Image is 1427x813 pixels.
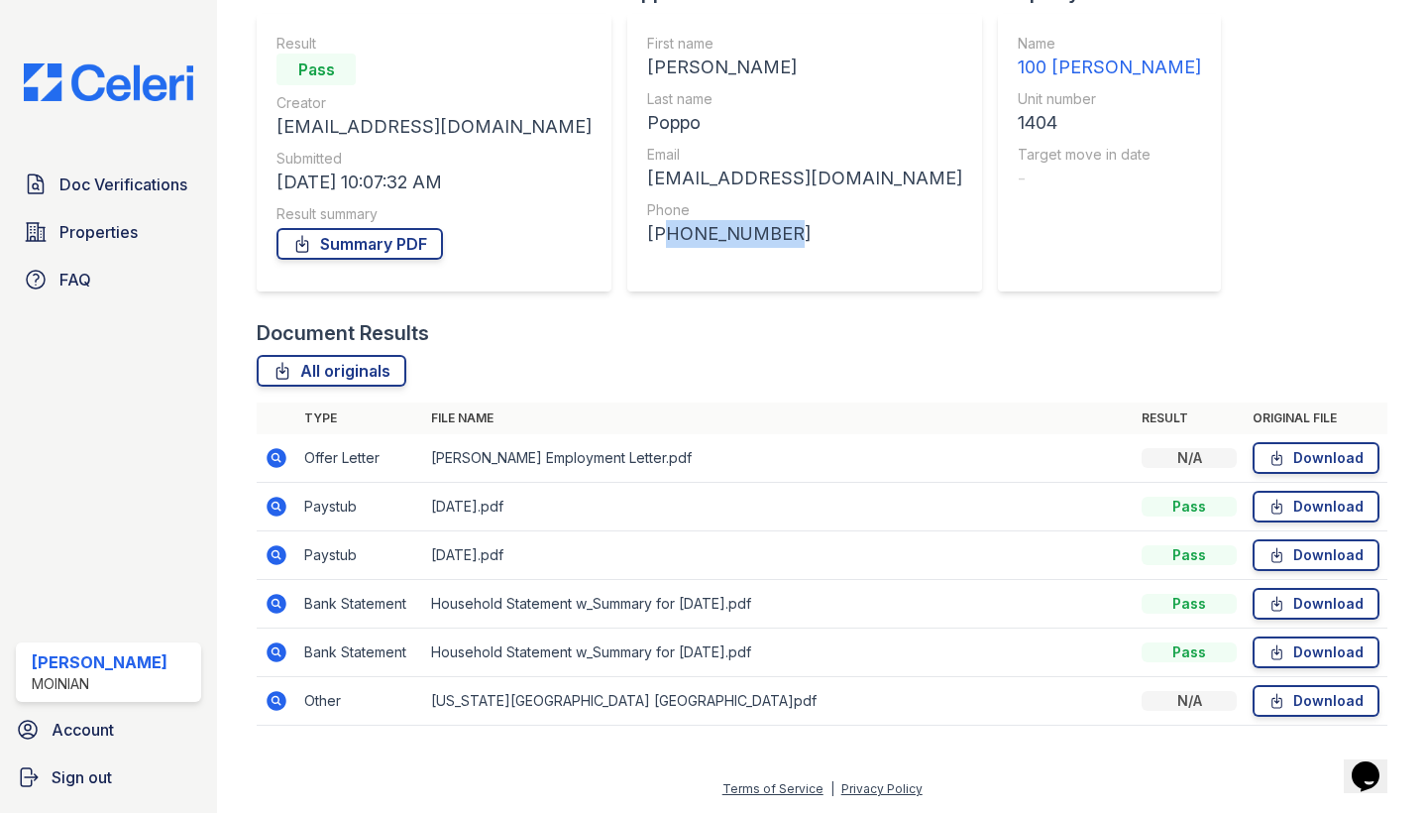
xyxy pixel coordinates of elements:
div: 1404 [1018,109,1201,137]
div: N/A [1142,448,1237,468]
div: [DATE] 10:07:32 AM [276,169,592,196]
div: Phone [647,200,962,220]
span: Doc Verifications [59,173,187,196]
div: [PERSON_NAME] [647,54,962,81]
td: [PERSON_NAME] Employment Letter.pdf [423,434,1134,483]
td: Offer Letter [296,434,423,483]
div: N/A [1142,691,1237,711]
span: Account [52,718,114,742]
div: [EMAIL_ADDRESS][DOMAIN_NAME] [647,165,962,192]
td: Bank Statement [296,629,423,677]
div: Poppo [647,109,962,137]
div: Pass [276,54,356,85]
th: File name [423,403,1134,434]
div: [PERSON_NAME] [32,650,167,674]
div: Pass [1142,642,1237,662]
div: Result [276,34,592,54]
a: Download [1253,539,1379,571]
iframe: chat widget [1344,734,1407,793]
th: Original file [1245,403,1387,434]
td: Household Statement w_Summary for [DATE].pdf [423,580,1134,629]
div: [EMAIL_ADDRESS][DOMAIN_NAME] [276,113,592,141]
a: Terms of Service [722,781,823,796]
td: Other [296,677,423,726]
div: Document Results [257,319,429,347]
a: Name 100 [PERSON_NAME] [1018,34,1201,81]
div: - [1018,165,1201,192]
div: First name [647,34,962,54]
div: Creator [276,93,592,113]
td: Bank Statement [296,580,423,629]
div: Result summary [276,204,592,224]
a: Summary PDF [276,228,443,260]
div: Pass [1142,545,1237,565]
a: FAQ [16,260,201,299]
a: All originals [257,355,406,387]
div: Moinian [32,674,167,694]
a: Doc Verifications [16,165,201,204]
div: [PHONE_NUMBER] [647,220,962,248]
td: Household Statement w_Summary for [DATE].pdf [423,629,1134,677]
td: [DATE].pdf [423,531,1134,580]
div: Pass [1142,594,1237,614]
td: [US_STATE][GEOGRAPHIC_DATA] [GEOGRAPHIC_DATA]pdf [423,677,1134,726]
td: Paystub [296,531,423,580]
div: Last name [647,89,962,109]
th: Result [1134,403,1245,434]
a: Download [1253,685,1379,717]
a: Properties [16,212,201,252]
div: Pass [1142,497,1237,517]
div: 100 [PERSON_NAME] [1018,54,1201,81]
div: Email [647,145,962,165]
div: Name [1018,34,1201,54]
img: CE_Logo_Blue-a8612792a0a2168367f1c8372b55b34899dd931a85d93a1a3d3e32e68fde9ad4.png [8,63,209,101]
a: Account [8,710,209,750]
div: Submitted [276,149,592,169]
td: [DATE].pdf [423,483,1134,531]
div: Target move in date [1018,145,1201,165]
a: Download [1253,637,1379,668]
td: Paystub [296,483,423,531]
a: Download [1253,442,1379,474]
a: Privacy Policy [841,781,923,796]
div: Unit number [1018,89,1201,109]
a: Download [1253,588,1379,620]
span: Properties [59,220,138,244]
span: FAQ [59,268,91,291]
a: Sign out [8,757,209,797]
th: Type [296,403,423,434]
span: Sign out [52,765,112,789]
a: Download [1253,491,1379,523]
div: | [830,781,834,796]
